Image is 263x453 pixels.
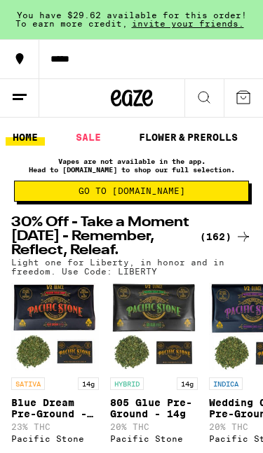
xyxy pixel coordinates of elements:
[200,228,252,245] a: (162)
[69,129,108,146] a: SALE
[110,422,198,431] p: 20% THC
[11,397,99,419] p: Blue Dream Pre-Ground - 14g
[15,11,247,28] span: You have $29.62 available for this order! To earn more credit,
[6,129,45,146] a: HOME
[37,33,228,58] div: Give $30, Get $40!
[177,377,198,390] p: 14g
[78,377,99,390] p: 14g
[11,216,193,258] h2: 30% Off - Take a Moment [DATE] - Remember, Reflect, Releaf.
[132,129,245,146] a: FLOWER & PREROLLS
[14,157,249,174] p: Vapes are not available in the app. Head to [DOMAIN_NAME] to shop our full selection.
[11,258,252,276] p: Light one for Liberty, in honor and in freedom. Use Code: LIBERTY
[14,181,249,202] button: Go to [DOMAIN_NAME]
[11,422,99,431] p: 23% THC
[6,4,37,34] img: smile_yellow.png
[11,434,99,443] div: Pacific Stone
[41,58,237,89] div: Refer a friend with [PERSON_NAME]
[209,377,243,390] p: INDICA
[110,283,198,370] img: Pacific Stone - 805 Glue Pre-Ground - 14g
[11,283,99,370] img: Pacific Stone - Blue Dream Pre-Ground - 14g
[79,187,185,195] span: Go to [DOMAIN_NAME]
[110,397,198,419] p: 805 Glue Pre-Ground - 14g
[11,377,45,390] p: SATIVA
[128,19,248,28] span: invite your friends.
[110,377,144,390] p: HYBRID
[41,83,194,117] button: Redirect to URL
[110,434,198,443] div: Pacific Stone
